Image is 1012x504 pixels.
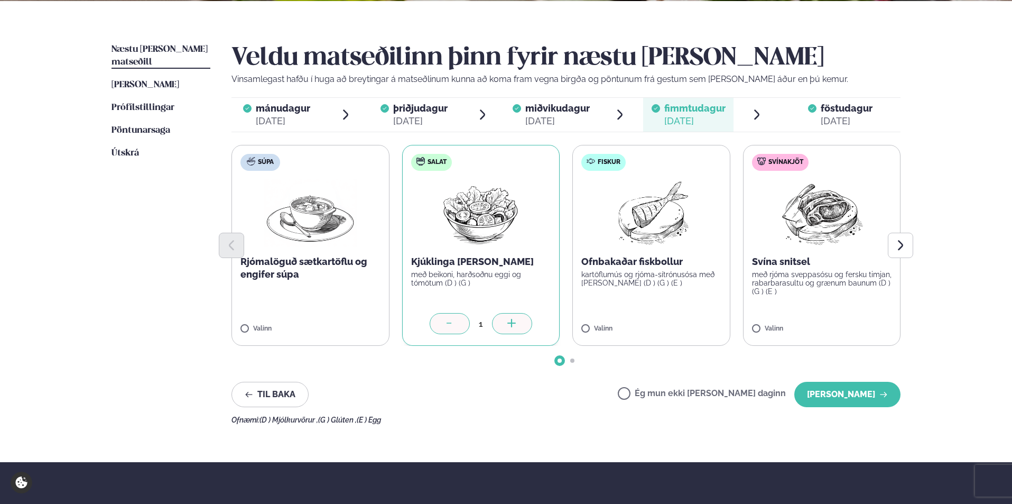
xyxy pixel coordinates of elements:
span: fimmtudagur [664,103,726,114]
img: Pork-Meat.png [775,179,868,247]
span: miðvikudagur [525,103,590,114]
span: Go to slide 2 [570,359,574,363]
button: [PERSON_NAME] [794,382,900,407]
p: Ofnbakaðar fiskbollur [581,255,721,268]
p: með beikoni, harðsoðnu eggi og tómötum (D ) (G ) [411,270,551,287]
span: (G ) Glúten , [318,416,357,424]
p: með rjóma sveppasósu og fersku timjan, rabarbarasultu og grænum baunum (D ) (G ) (E ) [752,270,892,296]
button: Previous slide [219,233,244,258]
p: Kjúklinga [PERSON_NAME] [411,255,551,268]
div: [DATE] [821,115,872,127]
a: Útskrá [112,147,139,160]
span: Svínakjöt [768,158,803,167]
a: Pöntunarsaga [112,124,170,137]
span: Go to slide 1 [558,359,562,363]
button: Til baka [231,382,309,407]
p: Rjómalöguð sætkartöflu og engifer súpa [240,255,380,281]
span: [PERSON_NAME] [112,80,179,89]
span: (E ) Egg [357,416,381,424]
div: [DATE] [525,115,590,127]
p: Svína snitsel [752,255,892,268]
span: Súpa [258,158,274,167]
span: Salat [428,158,447,167]
div: Ofnæmi: [231,416,900,424]
img: Fish.png [605,179,698,247]
p: Vinsamlegast hafðu í huga að breytingar á matseðlinum kunna að koma fram vegna birgða og pöntunum... [231,73,900,86]
a: Prófílstillingar [112,102,174,114]
div: [DATE] [664,115,726,127]
a: Cookie settings [11,472,32,493]
img: Soup.png [264,179,357,247]
span: Pöntunarsaga [112,126,170,135]
img: salad.svg [416,157,425,166]
p: kartöflumús og rjóma-sítrónusósa með [PERSON_NAME] (D ) (G ) (E ) [581,270,721,287]
div: [DATE] [393,115,448,127]
h2: Veldu matseðilinn þinn fyrir næstu [PERSON_NAME] [231,43,900,73]
span: þriðjudagur [393,103,448,114]
span: Næstu [PERSON_NAME] matseðill [112,45,208,67]
span: (D ) Mjólkurvörur , [259,416,318,424]
span: mánudagur [256,103,310,114]
img: fish.svg [587,157,595,166]
img: pork.svg [757,157,766,166]
a: Næstu [PERSON_NAME] matseðill [112,43,210,69]
button: Next slide [888,233,913,258]
span: Útskrá [112,149,139,158]
div: 1 [470,318,492,330]
span: Prófílstillingar [112,103,174,112]
a: [PERSON_NAME] [112,79,179,91]
span: Fiskur [598,158,620,167]
img: Salad.png [434,179,527,247]
div: [DATE] [256,115,310,127]
img: soup.svg [247,157,255,166]
span: föstudagur [821,103,872,114]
